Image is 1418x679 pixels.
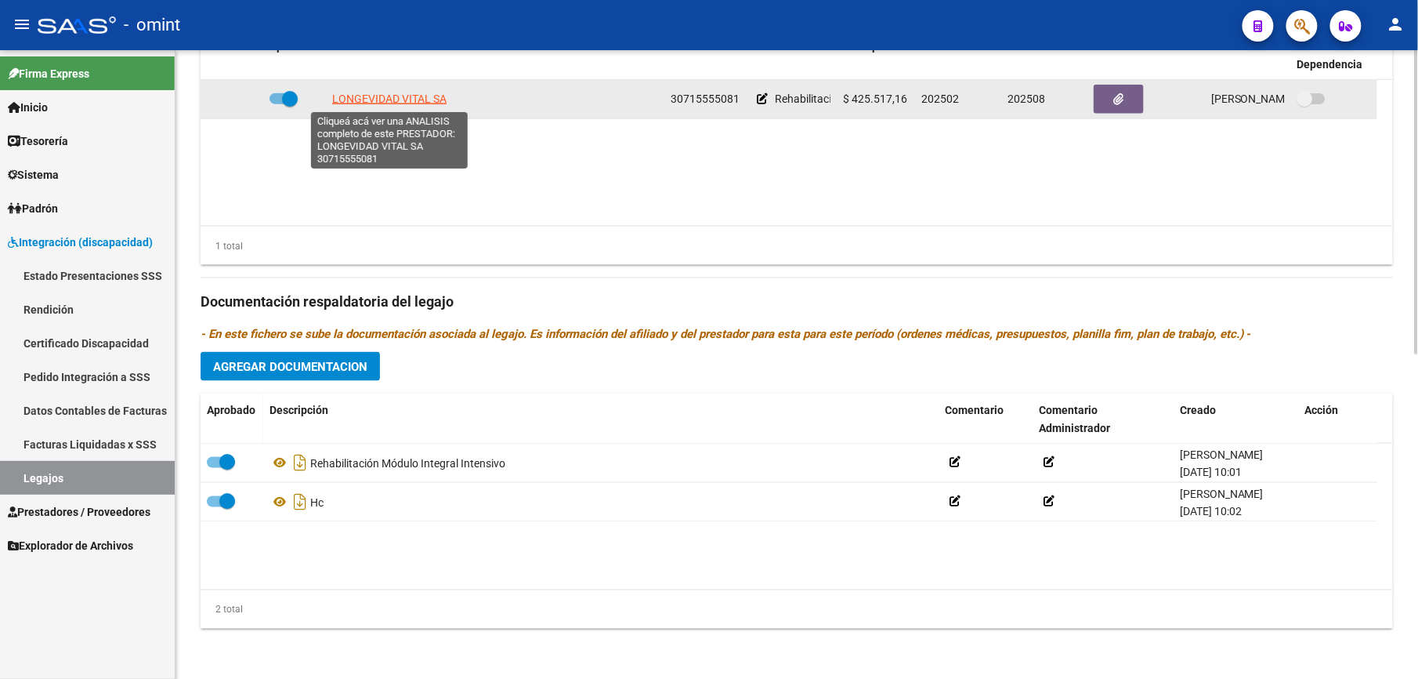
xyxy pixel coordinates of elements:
[213,360,367,374] span: Agregar Documentacion
[939,394,1033,445] datatable-header-cell: Comentario
[945,404,1004,416] span: Comentario
[269,451,932,476] div: Rehabilitación Módulo Integral Intensivo
[1039,404,1110,434] span: Comentario Administrador
[332,93,447,105] span: LONGEVIDAD VITAL SA
[269,404,328,416] span: Descripción
[326,30,664,82] datatable-header-cell: Prestador
[915,30,1001,82] datatable-header-cell: Periodo Desde
[8,166,59,183] span: Sistema
[1305,404,1339,416] span: Acción
[290,490,310,515] i: Descargar documento
[8,234,153,251] span: Integración (discapacidad)
[843,93,907,105] span: $ 425.517,16
[13,15,31,34] mat-icon: menu
[751,30,837,82] datatable-header-cell: Comentario
[201,327,1251,341] i: - En este fichero se sube la documentación asociada al legajo. Es información del afiliado y del ...
[124,8,180,42] span: - omint
[664,30,751,82] datatable-header-cell: CUIT
[671,93,740,105] span: 30715555081
[1007,93,1045,105] span: 202508
[775,93,970,105] span: Rehabilitación Módulo Integral Intensivo
[201,238,243,255] div: 1 total
[1180,488,1264,501] span: [PERSON_NAME]
[263,394,939,445] datatable-header-cell: Descripción
[201,352,380,381] button: Agregar Documentacion
[8,200,58,217] span: Padrón
[837,30,915,82] datatable-header-cell: Presupuesto
[1033,394,1174,445] datatable-header-cell: Comentario Administrador
[263,30,326,82] datatable-header-cell: Aprobado
[1291,30,1377,82] datatable-header-cell: Admite Dependencia
[1180,449,1264,462] span: [PERSON_NAME]
[8,65,89,82] span: Firma Express
[1180,467,1242,479] span: [DATE] 10:01
[1387,15,1405,34] mat-icon: person
[201,291,1393,313] h3: Documentación respaldatoria del legajo
[207,404,255,416] span: Aprobado
[8,133,68,150] span: Tesorería
[8,99,48,116] span: Inicio
[1001,30,1087,82] datatable-header-cell: Periodo Hasta
[290,451,310,476] i: Descargar documento
[1211,93,1334,105] span: [PERSON_NAME] [DATE]
[269,490,932,515] div: Hc
[8,537,133,554] span: Explorador de Archivos
[1205,30,1291,82] datatable-header-cell: Usuario
[201,601,243,619] div: 2 total
[201,394,263,445] datatable-header-cell: Aprobado
[1299,394,1377,445] datatable-header-cell: Acción
[921,93,959,105] span: 202502
[1180,506,1242,518] span: [DATE] 10:02
[8,503,150,521] span: Prestadores / Proveedores
[1174,394,1299,445] datatable-header-cell: Creado
[1297,40,1363,71] span: Admite Dependencia
[1180,404,1216,416] span: Creado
